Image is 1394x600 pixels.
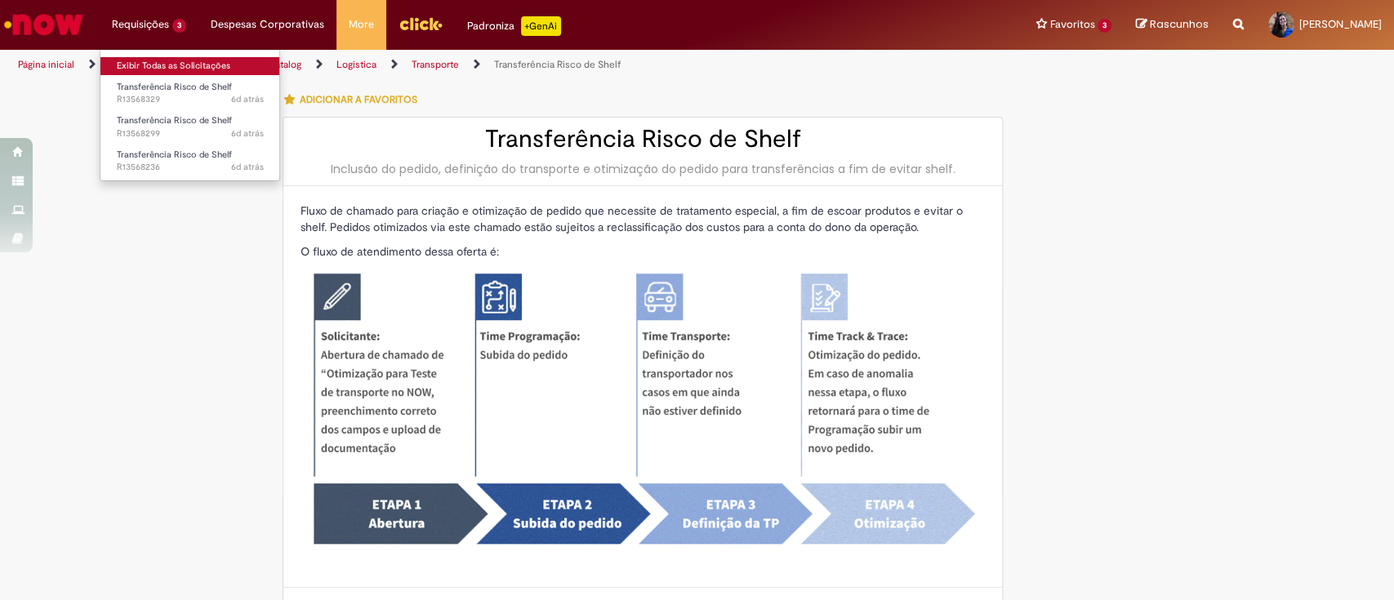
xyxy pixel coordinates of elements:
span: Favoritos [1049,16,1094,33]
p: Fluxo de chamado para criação e otimização de pedido que necessite de tratamento especial, a fim ... [300,202,986,235]
span: Requisições [112,16,169,33]
a: Transferência Risco de Shelf [494,58,621,71]
span: [PERSON_NAME] [1299,17,1382,31]
span: 3 [172,19,186,33]
span: 6d atrás [231,93,264,105]
a: Exibir Todas as Solicitações [100,57,280,75]
span: R13568236 [117,161,264,174]
time: 25/09/2025 17:38:23 [231,127,264,140]
a: Transporte [412,58,459,71]
div: Inclusão do pedido, definição do transporte e otimização do pedido para transferências a fim de e... [300,161,986,177]
span: Rascunhos [1150,16,1209,32]
span: 6d atrás [231,127,264,140]
a: Página inicial [18,58,74,71]
span: Adicionar a Favoritos [299,93,416,106]
p: O fluxo de atendimento dessa oferta é: [300,243,986,562]
span: Transferência Risco de Shelf [117,149,232,161]
img: ServiceNow [2,8,86,41]
span: More [349,16,374,33]
div: Padroniza [467,16,561,36]
span: Transferência Risco de Shelf [117,114,232,127]
span: Despesas Corporativas [211,16,324,33]
h2: Transferência Risco de Shelf [300,126,986,153]
span: R13568299 [117,127,264,140]
time: 25/09/2025 17:42:21 [231,93,264,105]
span: 3 [1098,19,1111,33]
p: +GenAi [521,16,561,36]
a: Aberto R13568299 : Transferência Risco de Shelf [100,112,280,142]
a: Logistica [336,58,376,71]
a: Aberto R13568329 : Transferência Risco de Shelf [100,78,280,109]
a: Aberto R13568236 : Transferência Risco de Shelf [100,146,280,176]
ul: Requisições [100,49,280,181]
img: click_logo_yellow_360x200.png [399,11,443,36]
span: Transferência Risco de Shelf [117,81,232,93]
button: Adicionar a Favoritos [283,82,425,117]
ul: Trilhas de página [12,50,917,80]
time: 25/09/2025 17:26:54 [231,161,264,173]
span: R13568329 [117,93,264,106]
a: Rascunhos [1136,17,1209,33]
span: 6d atrás [231,161,264,173]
